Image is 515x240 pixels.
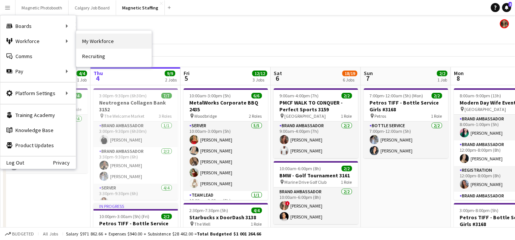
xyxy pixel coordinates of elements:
[190,208,228,213] span: 2:30pm-7:30pm (5h)
[502,3,511,12] a: 5
[100,93,147,98] span: 3:00pm-9:30pm (6h30m)
[342,166,352,171] span: 2/2
[453,74,464,83] span: 8
[285,179,327,185] span: Marine Drive Golf Club
[195,113,217,119] span: Woodbridge
[465,106,506,112] span: [GEOGRAPHIC_DATA]
[0,86,76,101] div: Platform Settings
[274,161,358,224] app-job-card: 10:00am-6:00pm (8h)2/2BMW - Golf Tournament 3161 Marine Drive Golf Club1 RoleBrand Ambassador2/21...
[184,191,268,217] app-card-role: Team Lead1/110:00am-3:00pm (5h)
[92,74,103,83] span: 4
[460,93,501,98] span: 8:00am-9:00pm (13h)
[0,49,76,64] a: Comms
[273,74,282,83] span: 6
[93,122,178,147] app-card-role: Brand Ambassador1/13:00pm-9:30pm (6h30m)[PERSON_NAME]
[364,122,448,158] app-card-role: Bottle Service2/27:00pm-12:00am (5h)[PERSON_NAME][PERSON_NAME]
[76,34,152,49] a: My Workforce
[285,201,290,206] span: !
[93,70,103,77] span: Thu
[364,70,373,77] span: Sun
[104,113,145,119] span: The Welcome Market
[184,70,190,77] span: Fri
[251,208,262,213] span: 4/4
[93,88,178,200] app-job-card: 3:00pm-9:30pm (6h30m)7/7Neutrogena Collagen Bank 3152 The Welcome Market3 RolesBrand Ambassador1/...
[71,106,82,112] span: 1 Role
[375,113,386,119] span: Petros
[0,34,76,49] div: Workforce
[161,214,172,219] span: 2/2
[71,93,82,98] span: 4/4
[77,77,87,83] div: 1 Job
[100,214,150,219] span: 10:00pm-3:00am (5h) (Fri)
[342,93,352,98] span: 2/2
[41,231,60,237] span: All jobs
[249,113,262,119] span: 2 Roles
[15,0,69,15] button: Magnetic Photobooth
[0,160,24,166] a: Log Out
[432,93,442,98] span: 2/2
[285,113,326,119] span: [GEOGRAPHIC_DATA]
[0,138,76,153] a: Product Updates
[251,221,262,227] span: 1 Role
[190,93,231,98] span: 10:00am-3:00pm (5h)
[274,172,358,179] h3: BMW - Golf Tournament 3161
[363,74,373,83] span: 7
[274,88,358,158] app-job-card: 9:00am-4:00pm (7h)2/2PMCF WALK TO CONQUER - Perfect Sports 3159 [GEOGRAPHIC_DATA]1 RoleBrand Amba...
[343,77,357,83] div: 6 Jobs
[0,64,76,79] div: Pay
[280,166,321,171] span: 10:00am-6:00pm (8h)
[197,231,261,237] span: Total Budgeted $1 001 264.66
[274,122,358,158] app-card-role: Brand Ambassador2/29:00am-4:00pm (7h)[PERSON_NAME][PERSON_NAME]
[280,93,319,98] span: 9:00am-4:00pm (7h)
[341,179,352,185] span: 1 Role
[93,203,178,209] div: In progress
[0,108,76,123] a: Training Academy
[251,93,262,98] span: 6/6
[0,123,76,138] a: Knowledge Base
[53,160,76,166] a: Privacy
[364,99,448,113] h3: Petros TIFF - Bottle Service Girls #3168
[76,49,152,64] a: Recruiting
[342,71,357,76] span: 18/19
[184,88,268,200] app-job-card: 10:00am-3:00pm (5h)6/6MetalWorks Corporate BBQ 2435 Woodbridge2 RolesServer5/510:00am-3:00pm (5h)...
[93,99,178,113] h3: Neutrogena Collagen Bank 3152
[341,113,352,119] span: 1 Role
[253,77,267,83] div: 3 Jobs
[274,188,358,224] app-card-role: Brand Ambassador2/210:00am-6:00pm (8h)![PERSON_NAME][PERSON_NAME]
[165,71,175,76] span: 9/9
[159,113,172,119] span: 3 Roles
[437,77,447,83] div: 1 Job
[165,77,177,83] div: 2 Jobs
[116,0,165,15] button: Magnetic Staffing
[500,19,509,28] app-user-avatar: Bianca Fantauzzi
[437,71,448,76] span: 2/2
[12,231,34,237] span: Budgeted
[93,147,178,184] app-card-role: Brand Ambassador2/23:30pm-9:30pm (6h)[PERSON_NAME][PERSON_NAME]
[274,70,282,77] span: Sat
[509,2,512,7] span: 5
[66,231,261,237] div: Salary $971 862.66 + Expenses $940.00 + Subsistence $28 462.00 =
[370,93,423,98] span: 7:00pm-12:00am (5h) (Mon)
[184,122,268,191] app-card-role: Server5/510:00am-3:00pm (5h)[PERSON_NAME][PERSON_NAME][PERSON_NAME][PERSON_NAME][PERSON_NAME]
[274,99,358,113] h3: PMCF WALK TO CONQUER - Perfect Sports 3159
[184,99,268,113] h3: MetalWorks Corporate BBQ 2435
[69,0,116,15] button: Calgary Job Board
[364,88,448,158] app-job-card: 7:00pm-12:00am (5h) (Mon)2/2Petros TIFF - Bottle Service Girls #3168 Petros1 RoleBottle Service2/...
[454,70,464,77] span: Mon
[4,230,35,238] button: Budgeted
[195,221,211,227] span: The Well
[93,220,178,234] h3: Petros TIFF - Bottle Service Girls #3168
[460,208,499,213] span: 3:00pm-8:00pm (5h)
[184,214,268,221] h3: Starbucks x DoorDash 3138
[182,74,190,83] span: 5
[77,71,87,76] span: 4/4
[252,71,267,76] span: 12/12
[0,18,76,34] div: Boards
[431,113,442,119] span: 1 Role
[161,93,172,98] span: 7/7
